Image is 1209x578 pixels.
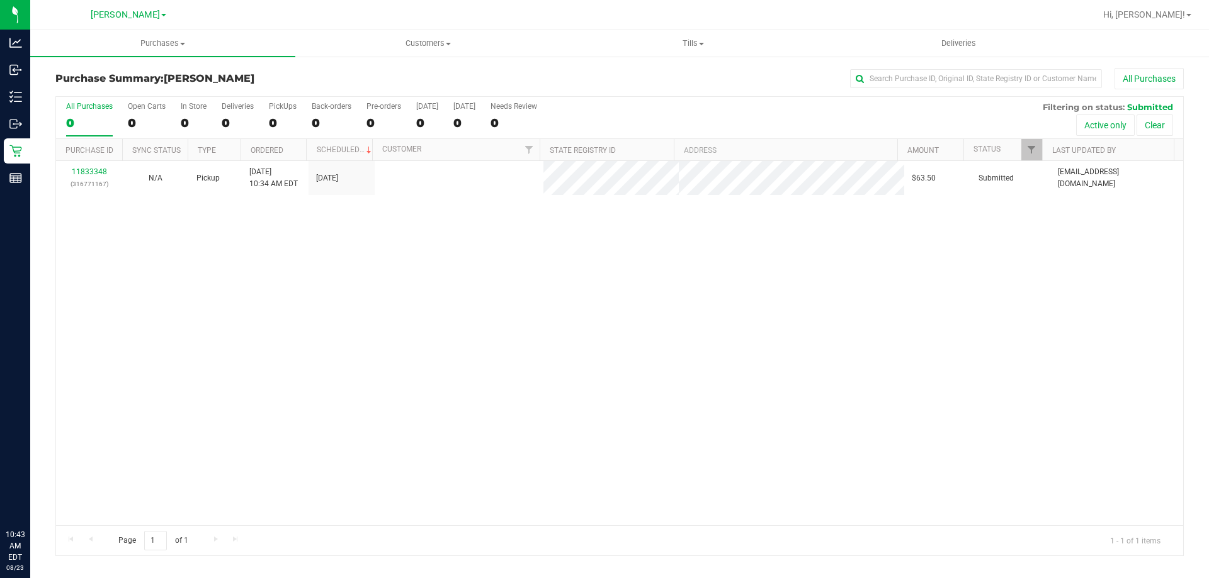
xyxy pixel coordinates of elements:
button: Active only [1076,114,1135,136]
input: Search Purchase ID, Original ID, State Registry ID or Customer Name... [850,69,1102,88]
p: 08/23 [6,563,25,572]
span: Filtering on status: [1043,102,1125,112]
h3: Purchase Summary: [55,73,431,84]
span: 1 - 1 of 1 items [1100,531,1171,550]
div: Pre-orders [366,102,401,111]
inline-svg: Analytics [9,36,22,49]
a: 11833348 [72,167,107,176]
a: Type [198,146,216,155]
input: 1 [144,531,167,550]
span: $63.50 [912,172,936,184]
th: Address [674,139,897,161]
span: Page of 1 [108,531,198,550]
a: Status [973,145,1001,153]
button: N/A [149,172,162,184]
span: Submitted [1127,102,1173,112]
span: Customers [296,38,560,49]
div: 0 [66,116,113,130]
div: 0 [416,116,438,130]
div: 0 [222,116,254,130]
div: In Store [181,102,207,111]
inline-svg: Inbound [9,64,22,76]
span: [DATE] 10:34 AM EDT [249,166,298,190]
iframe: Resource center [13,477,50,515]
button: Clear [1137,114,1173,136]
inline-svg: Outbound [9,118,22,130]
span: [EMAIL_ADDRESS][DOMAIN_NAME] [1058,166,1176,190]
div: Open Carts [128,102,166,111]
div: 0 [491,116,537,130]
div: 0 [269,116,297,130]
p: (316771167) [64,178,115,190]
inline-svg: Retail [9,145,22,157]
div: 0 [312,116,351,130]
div: 0 [366,116,401,130]
a: Ordered [251,146,283,155]
button: All Purchases [1115,68,1184,89]
a: Purchase ID [65,146,113,155]
inline-svg: Reports [9,172,22,184]
a: Purchases [30,30,295,57]
span: Tills [561,38,825,49]
a: Sync Status [132,146,181,155]
a: Customer [382,145,421,153]
a: Scheduled [317,145,374,154]
span: Deliveries [924,38,993,49]
a: Last Updated By [1052,146,1116,155]
div: 0 [128,116,166,130]
p: 10:43 AM EDT [6,529,25,563]
div: [DATE] [453,102,475,111]
div: Needs Review [491,102,537,111]
div: [DATE] [416,102,438,111]
a: State Registry ID [550,146,616,155]
div: All Purchases [66,102,113,111]
span: [PERSON_NAME] [164,72,254,84]
a: Deliveries [826,30,1091,57]
a: Amount [907,146,939,155]
div: PickUps [269,102,297,111]
span: [DATE] [316,172,338,184]
a: Filter [519,139,540,160]
span: [PERSON_NAME] [91,9,160,20]
div: Deliveries [222,102,254,111]
a: Customers [295,30,560,57]
span: Pickup [196,172,220,184]
div: 0 [453,116,475,130]
a: Filter [1021,139,1042,160]
span: Submitted [979,172,1014,184]
div: Back-orders [312,102,351,111]
span: Not Applicable [149,174,162,182]
inline-svg: Inventory [9,91,22,103]
a: Tills [560,30,826,57]
div: 0 [181,116,207,130]
span: Purchases [30,38,295,49]
span: Hi, [PERSON_NAME]! [1103,9,1185,19]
